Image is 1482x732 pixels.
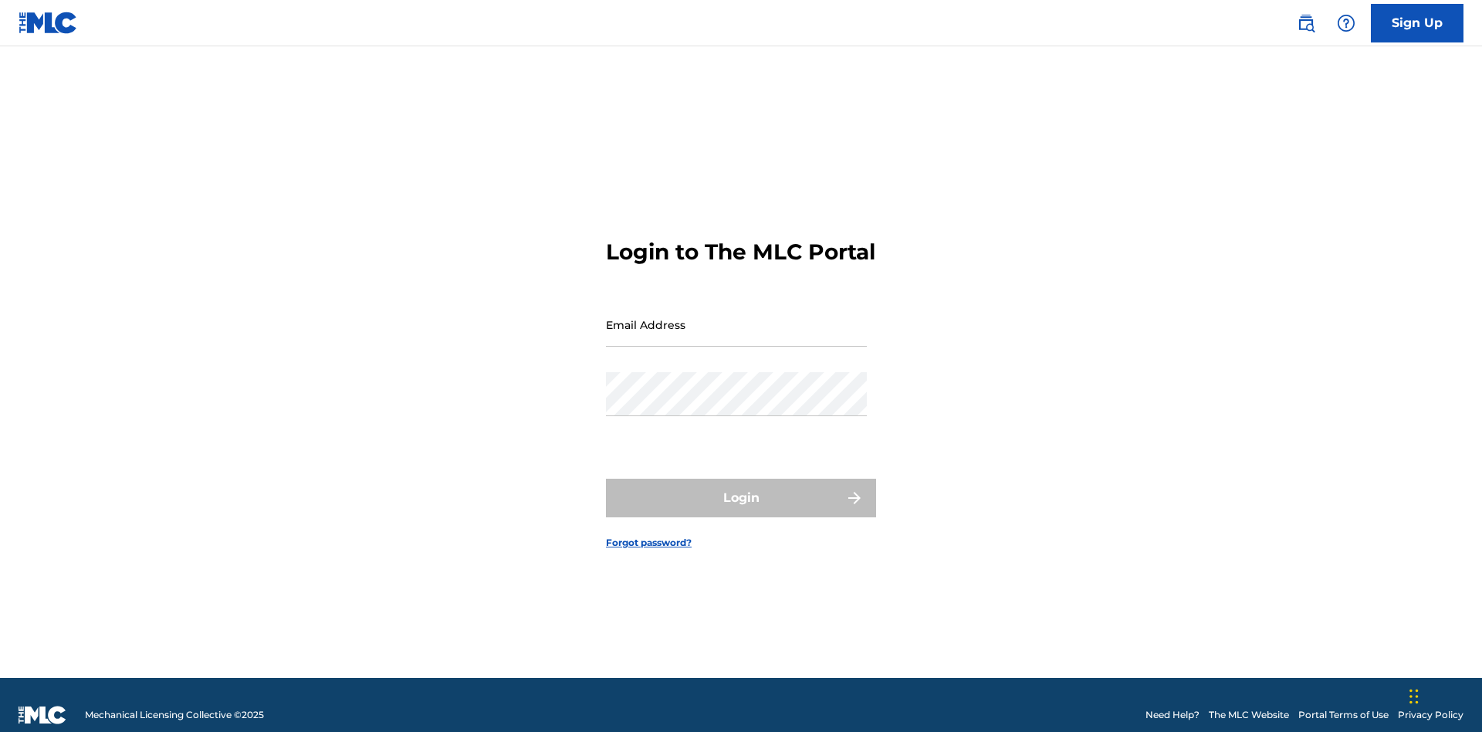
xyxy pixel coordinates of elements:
a: Portal Terms of Use [1298,708,1389,722]
a: Forgot password? [606,536,692,550]
div: Help [1331,8,1362,39]
img: help [1337,14,1355,32]
a: Sign Up [1371,4,1463,42]
a: Privacy Policy [1398,708,1463,722]
a: Public Search [1291,8,1321,39]
iframe: Chat Widget [1405,658,1482,732]
a: The MLC Website [1209,708,1289,722]
a: Need Help? [1145,708,1199,722]
div: Drag [1409,673,1419,720]
span: Mechanical Licensing Collective © 2025 [85,708,264,722]
img: logo [19,706,66,724]
img: search [1297,14,1315,32]
h3: Login to The MLC Portal [606,239,875,266]
img: MLC Logo [19,12,78,34]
